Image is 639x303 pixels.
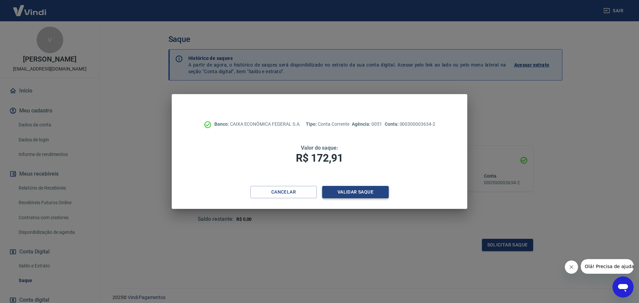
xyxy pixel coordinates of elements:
[322,186,389,198] button: Validar saque
[565,260,578,274] iframe: Fechar mensagem
[352,121,371,127] span: Agência:
[296,152,343,164] span: R$ 172,91
[352,121,382,128] p: 0051
[612,276,634,298] iframe: Botão para abrir a janela de mensagens
[4,5,56,10] span: Olá! Precisa de ajuda?
[250,186,317,198] button: Cancelar
[214,121,301,128] p: CAIXA ECONÔMICA FEDERAL S.A.
[385,121,435,128] p: 000300003634-2
[306,121,318,127] span: Tipo:
[385,121,400,127] span: Conta:
[581,259,634,274] iframe: Mensagem da empresa
[306,121,349,128] p: Conta Corrente
[214,121,230,127] span: Banco:
[301,145,338,151] span: Valor do saque:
